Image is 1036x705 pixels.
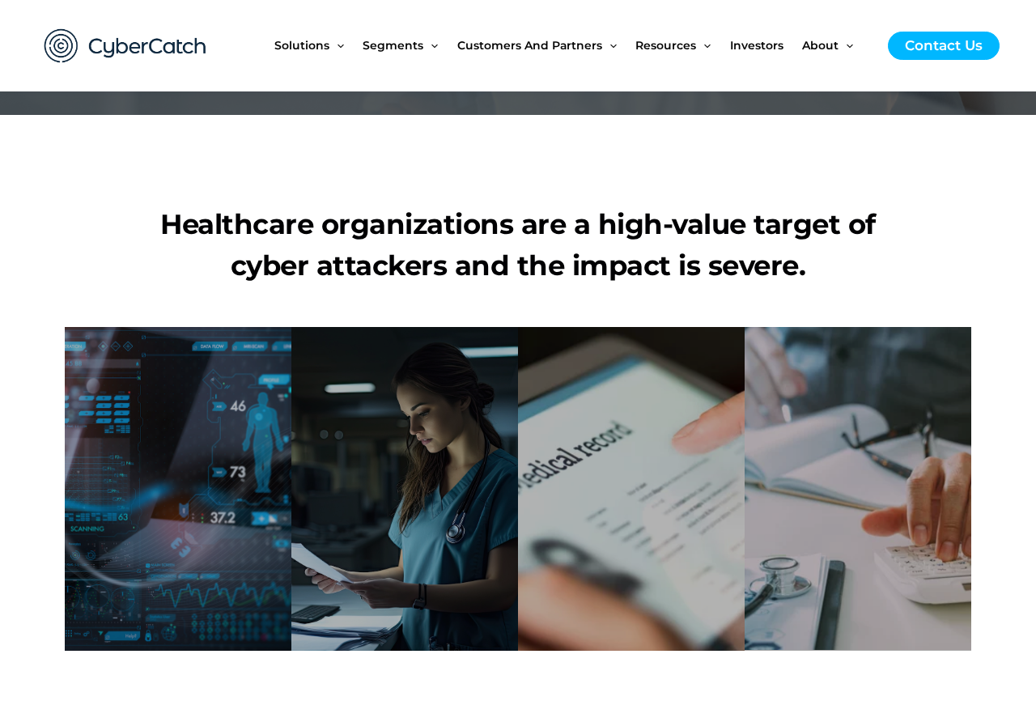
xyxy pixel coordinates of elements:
span: Investors [730,11,783,79]
span: Solutions [274,11,329,79]
h1: Healthcare organizations are a high-value target of cyber attackers and the impact is severe. [134,204,902,287]
span: Menu Toggle [696,11,711,79]
span: Menu Toggle [423,11,438,79]
a: Contact Us [888,32,1000,60]
a: Investors [730,11,802,79]
span: Segments [363,11,423,79]
nav: Site Navigation: New Main Menu [274,11,872,79]
span: About [802,11,839,79]
span: Menu Toggle [329,11,344,79]
span: Menu Toggle [839,11,853,79]
span: Menu Toggle [602,11,617,79]
span: Resources [635,11,696,79]
img: CyberCatch [28,12,223,79]
span: Customers and Partners [457,11,602,79]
